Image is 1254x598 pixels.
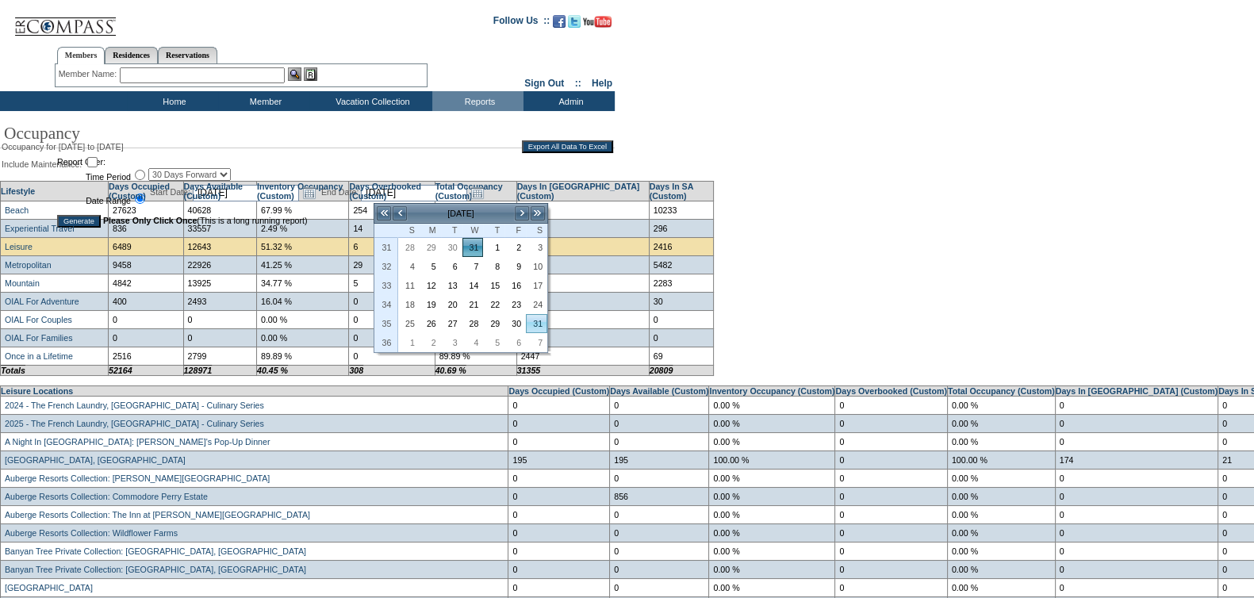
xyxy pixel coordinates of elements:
[256,255,348,274] td: 41.25 %
[256,310,348,328] td: 0.00 %
[1055,487,1218,505] td: 0
[349,347,435,365] td: 0
[5,455,186,465] a: [GEOGRAPHIC_DATA], [GEOGRAPHIC_DATA]
[835,414,947,432] td: 0
[109,310,184,328] td: 0
[504,295,526,314] td: Friday, August 23, 2024
[508,469,610,487] td: 0
[5,565,306,574] a: Banyan Tree Private Collection: [GEOGRAPHIC_DATA], [GEOGRAPHIC_DATA]
[592,78,612,89] a: Help
[288,67,301,81] img: View
[5,546,306,556] a: Banyan Tree Private Collection: [GEOGRAPHIC_DATA], [GEOGRAPHIC_DATA]
[1055,542,1218,560] td: 0
[649,328,713,347] td: 0
[553,20,566,29] a: Become our fan on Facebook
[442,258,462,275] a: 6
[420,296,440,313] a: 19
[5,315,72,324] a: OIAL For Couples
[583,20,612,29] a: Subscribe to our YouTube Channel
[441,333,462,352] td: Tuesday, September 03, 2024
[441,276,462,295] td: Tuesday, August 13, 2024
[441,224,462,238] th: Tuesday
[5,260,52,270] a: Metropolitan
[508,560,610,578] td: 0
[508,578,610,596] td: 0
[649,219,713,237] td: 296
[526,224,547,238] th: Saturday
[1055,414,1218,432] td: 0
[484,258,504,275] a: 8
[610,487,709,505] td: 856
[583,16,612,28] img: Subscribe to our YouTube Channel
[109,219,184,237] td: 836
[947,469,1055,487] td: 0.00 %
[256,219,348,237] td: 2.49 %
[709,560,835,578] td: 0.00 %
[462,276,484,295] td: Wednesday, August 14, 2024
[5,278,40,288] a: Mountain
[256,292,348,310] td: 16.04 %
[183,292,256,310] td: 2493
[835,432,947,450] td: 0
[835,542,947,560] td: 0
[57,215,101,228] input: Generate
[420,315,440,332] a: 26
[649,255,713,274] td: 5482
[109,328,184,347] td: 0
[109,365,184,375] td: 52164
[349,201,435,219] td: 254
[462,314,484,333] td: Wednesday, August 28, 2024
[526,295,547,314] td: Saturday, August 24, 2024
[649,310,713,328] td: 0
[948,386,1055,396] a: Total Occupancy (Custom)
[109,237,184,255] td: 6489
[610,450,709,469] td: 195
[256,201,348,219] td: 67.99 %
[398,238,420,257] td: Sunday, July 28, 2024
[649,274,713,292] td: 2283
[1,186,35,196] a: Lifestyle
[442,296,462,313] a: 20
[484,315,504,332] a: 29
[516,237,649,255] td: 4073
[504,257,526,276] td: Friday, August 09, 2024
[86,196,131,205] label: Date Range
[398,276,420,295] td: Sunday, August 11, 2024
[349,182,421,201] a: Days Overbooked (Custom)
[526,333,547,352] td: Saturday, September 07, 2024
[514,205,530,221] a: >
[650,182,693,201] a: Days In SA (Custom)
[516,255,649,274] td: 3976
[398,333,420,352] td: Sunday, September 01, 2024
[349,237,435,255] td: 6
[835,560,947,578] td: 0
[109,182,170,201] a: Days Occupied (Custom)
[256,347,348,365] td: 89.89 %
[5,492,208,501] a: Auberge Resorts Collection: Commodore Perry Estate
[441,238,462,257] td: Tuesday, July 30, 2024
[526,314,547,333] td: Saturday, August 31, 2024
[524,78,564,89] a: Sign Out
[374,276,398,295] th: 33
[301,184,318,201] a: Open the calendar popup.
[709,578,835,596] td: 0.00 %
[483,333,504,352] td: Thursday, September 05, 2024
[568,20,581,29] a: Follow us on Twitter
[649,201,713,219] td: 10233
[947,487,1055,505] td: 0.00 %
[5,224,75,233] a: Experiential Travel
[5,437,270,447] a: A Night In [GEOGRAPHIC_DATA]: [PERSON_NAME]'s Pop-Up Dinner
[374,295,398,314] th: 34
[508,432,610,450] td: 0
[109,347,184,365] td: 2516
[947,523,1055,542] td: 0.00 %
[432,91,523,111] td: Reports
[610,414,709,432] td: 0
[463,277,483,294] a: 14
[527,296,546,313] a: 24
[349,274,435,292] td: 5
[399,239,419,256] a: 28
[442,334,462,351] a: 3
[1,365,109,375] td: Totals
[5,419,264,428] a: 2025 - The French Laundry, [GEOGRAPHIC_DATA] - Culinary Series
